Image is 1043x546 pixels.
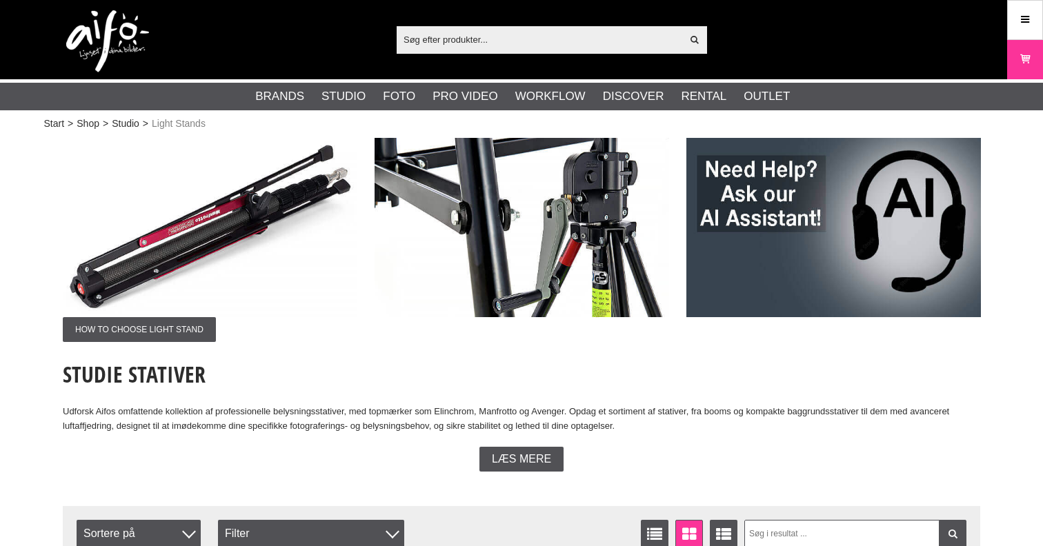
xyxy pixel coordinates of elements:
a: Workflow [515,88,586,105]
a: Pro Video [433,88,497,105]
a: Outlet [744,88,790,105]
a: Studio [321,88,366,105]
a: Rental [681,88,726,105]
h1: Studie Stativer [63,359,980,390]
a: Foto [383,88,415,105]
span: > [143,117,148,131]
span: > [103,117,108,131]
span: How to choose light stand [63,317,216,342]
a: Studio [112,117,139,131]
a: Brands [255,88,304,105]
img: Annonce:001 ban-man-lightstands-005.jpg [63,138,357,317]
p: Udforsk Aifos omfattende kollektion af professionelle belysningsstativer, med topmærker som Elinc... [63,405,980,434]
img: Annonce:003 ban-man-AIsean-eng.jpg [686,138,981,317]
input: Søg efter produkter... [397,29,682,50]
span: Light Stands [152,117,206,131]
img: Annonce:002 ban-man-lightstands-006.jpg [375,138,669,317]
a: Annonce:001 ban-man-lightstands-005.jpgHow to choose light stand [63,138,357,342]
span: Læs mere [492,453,551,465]
a: Start [44,117,65,131]
a: Shop [77,117,99,131]
img: logo.png [66,10,149,72]
span: > [68,117,73,131]
a: Discover [603,88,664,105]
